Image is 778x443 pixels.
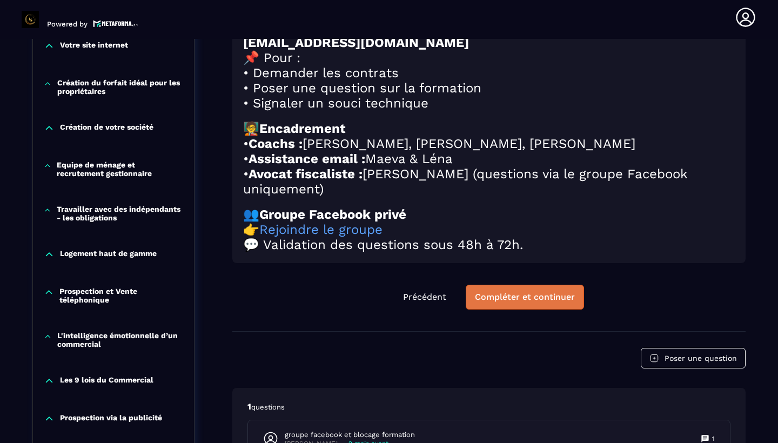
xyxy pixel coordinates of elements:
h2: 👥 [243,207,735,222]
h2: 📌 Pour : [243,50,735,65]
p: 1 [247,401,730,413]
h2: • [PERSON_NAME] (questions via le groupe Facebook uniquement) [243,166,735,197]
button: Précédent [394,285,455,309]
p: Travailler avec des indépendants - les obligations [57,205,183,222]
p: Logement haut de gamme [60,249,157,260]
p: 1 [712,434,715,443]
p: Prospection et Vente téléphonique [59,287,183,304]
h2: • Poser une question sur la formation [243,80,735,96]
p: Powered by [47,20,88,28]
h2: • [PERSON_NAME], [PERSON_NAME], [PERSON_NAME] [243,136,735,151]
p: Création du forfait idéal pour les propriétaires [57,78,183,96]
p: L'intelligence émotionnelle d’un commercial [57,331,183,348]
p: Création de votre société [60,123,153,133]
strong: Assistance email : [249,151,365,166]
button: Compléter et continuer [466,285,584,310]
h2: 🧑‍🏫 [243,121,735,136]
h2: • Signaler un souci technique [243,96,735,111]
a: Rejoindre le groupe [259,222,383,237]
h2: 👉 [243,222,735,237]
strong: Encadrement [259,121,345,136]
div: Compléter et continuer [475,292,575,303]
img: logo-branding [22,11,39,28]
p: Prospection via la publicité [60,413,162,424]
span: questions [251,403,285,411]
strong: Coachs : [249,136,303,151]
button: Poser une question [641,348,746,368]
p: Equipe de ménage et recrutement gestionnaire [57,160,183,178]
p: Les 9 lois du Commercial [60,375,153,386]
h2: • Demander les contrats [243,65,735,80]
strong: Avocat fiscaliste : [249,166,363,182]
strong: [EMAIL_ADDRESS][DOMAIN_NAME] [243,35,469,50]
img: logo [93,19,138,28]
strong: Groupe Facebook privé [259,207,406,222]
p: groupe facebook et blocage formation [285,430,415,440]
h2: • Maeva & Léna [243,151,735,166]
p: Votre site internet [60,41,128,51]
h2: 💬 Validation des questions sous 48h à 72h. [243,237,735,252]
